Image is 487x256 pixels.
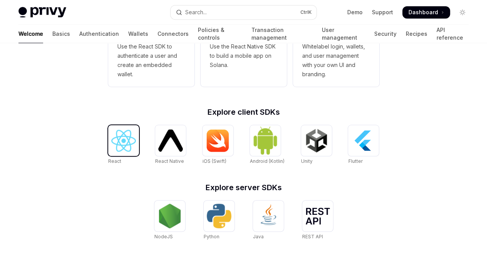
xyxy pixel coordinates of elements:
[372,8,393,16] a: Support
[302,42,370,79] span: Whitelabel login, wallets, and user management with your own UI and branding.
[157,25,189,43] a: Connectors
[302,201,333,241] a: REST APIREST API
[207,204,231,228] img: Python
[111,130,136,152] img: React
[347,8,363,16] a: Demo
[251,25,313,43] a: Transaction management
[154,234,173,239] span: NodeJS
[301,125,332,165] a: UnityUnity
[256,204,281,228] img: Java
[204,201,234,241] a: PythonPython
[108,184,379,191] h2: Explore server SDKs
[18,25,43,43] a: Welcome
[253,126,278,155] img: Android (Kotlin)
[250,125,285,165] a: Android (Kotlin)Android (Kotlin)
[351,128,376,153] img: Flutter
[202,125,233,165] a: iOS (Swift)iOS (Swift)
[436,25,469,43] a: API reference
[202,158,226,164] span: iOS (Swift)
[171,5,316,19] button: Open search
[408,8,438,16] span: Dashboard
[204,234,219,239] span: Python
[300,9,312,15] span: Ctrl K
[402,6,450,18] a: Dashboard
[302,234,323,239] span: REST API
[185,8,207,17] div: Search...
[154,201,185,241] a: NodeJSNodeJS
[201,8,287,87] a: **** **** **** ***Use the React Native SDK to build a mobile app on Solana.
[157,204,182,228] img: NodeJS
[198,25,242,43] a: Policies & controls
[253,234,264,239] span: Java
[108,108,379,116] h2: Explore client SDKs
[374,25,396,43] a: Security
[210,42,278,70] span: Use the React Native SDK to build a mobile app on Solana.
[301,158,313,164] span: Unity
[304,128,329,153] img: Unity
[18,7,66,18] img: light logo
[405,25,427,43] a: Recipes
[293,8,379,87] a: **** *****Whitelabel login, wallets, and user management with your own UI and branding.
[253,201,284,241] a: JavaJava
[321,25,365,43] a: User management
[348,158,362,164] span: Flutter
[250,158,285,164] span: Android (Kotlin)
[206,129,230,152] img: iOS (Swift)
[52,25,70,43] a: Basics
[155,158,184,164] span: React Native
[108,125,139,165] a: ReactReact
[348,125,379,165] a: FlutterFlutter
[79,25,119,43] a: Authentication
[305,207,330,224] img: REST API
[456,6,469,18] button: Toggle dark mode
[117,42,185,79] span: Use the React SDK to authenticate a user and create an embedded wallet.
[155,125,186,165] a: React NativeReact Native
[128,25,148,43] a: Wallets
[108,158,121,164] span: React
[158,129,183,151] img: React Native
